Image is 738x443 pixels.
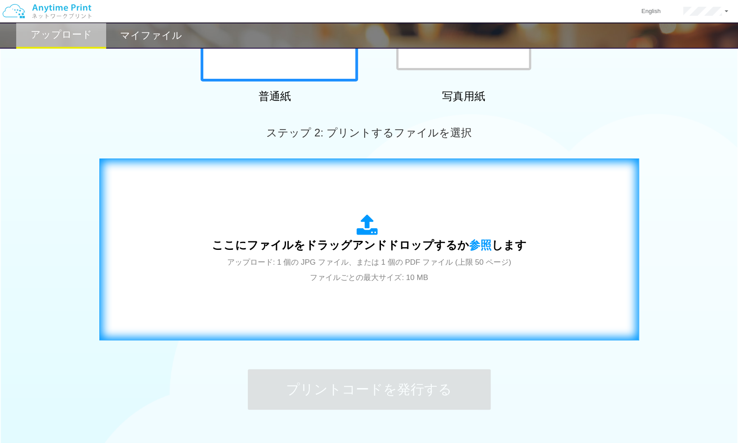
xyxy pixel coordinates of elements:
span: ここにファイルをドラッグアンドドロップするか します [212,239,527,251]
h2: 写真用紙 [385,90,542,102]
button: プリントコードを発行する [248,369,491,410]
h2: マイファイル [120,30,182,41]
h2: アップロード [31,29,92,40]
span: アップロード: 1 個の JPG ファイル、または 1 個の PDF ファイル (上限 50 ページ) ファイルごとの最大サイズ: 10 MB [227,258,511,282]
span: 参照 [469,239,492,251]
h2: 普通紙 [196,90,353,102]
span: ステップ 2: プリントするファイルを選択 [266,127,471,139]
